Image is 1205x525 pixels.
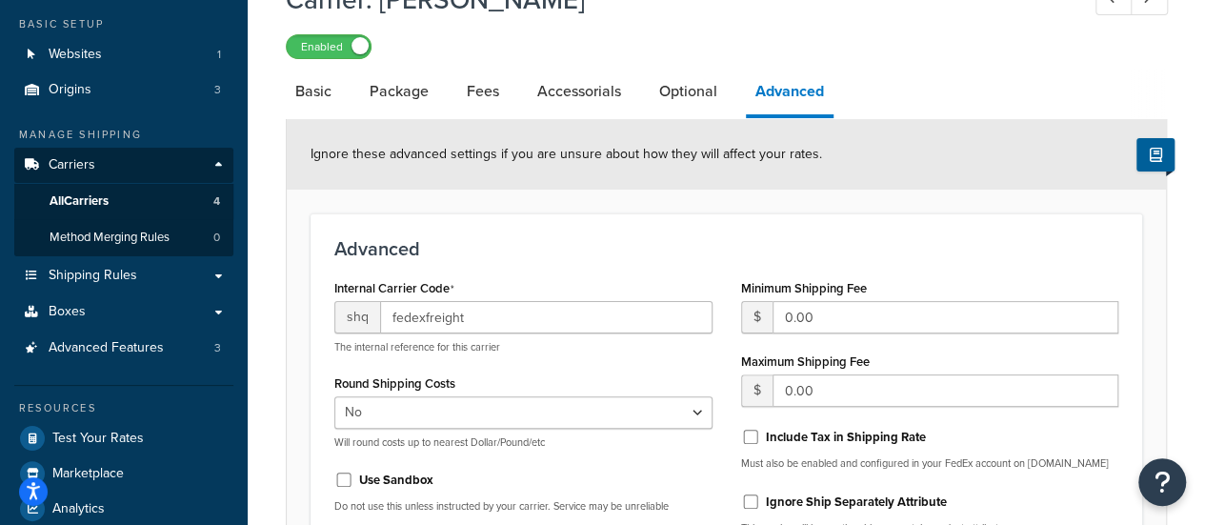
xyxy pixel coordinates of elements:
[14,456,233,491] a: Marketplace
[741,374,773,407] span: $
[14,148,233,183] a: Carriers
[14,258,233,293] a: Shipping Rules
[50,193,109,210] span: All Carriers
[650,69,727,114] a: Optional
[14,16,233,32] div: Basic Setup
[528,69,631,114] a: Accessorials
[360,69,438,114] a: Package
[14,72,233,108] a: Origins3
[213,193,220,210] span: 4
[52,501,105,517] span: Analytics
[334,281,454,296] label: Internal Carrier Code
[49,304,86,320] span: Boxes
[334,301,380,333] span: shq
[14,421,233,455] a: Test Your Rates
[746,69,833,118] a: Advanced
[217,47,221,63] span: 1
[14,400,233,416] div: Resources
[287,35,371,58] label: Enabled
[14,331,233,366] li: Advanced Features
[359,472,433,489] label: Use Sandbox
[741,281,867,295] label: Minimum Shipping Fee
[14,294,233,330] a: Boxes
[334,376,455,391] label: Round Shipping Costs
[1138,458,1186,506] button: Open Resource Center
[213,230,220,246] span: 0
[14,72,233,108] li: Origins
[14,220,233,255] a: Method Merging Rules0
[334,238,1118,259] h3: Advanced
[741,354,870,369] label: Maximum Shipping Fee
[14,220,233,255] li: Method Merging Rules
[14,37,233,72] a: Websites1
[1136,138,1175,172] button: Show Help Docs
[50,230,170,246] span: Method Merging Rules
[49,268,137,284] span: Shipping Rules
[214,82,221,98] span: 3
[334,340,713,354] p: The internal reference for this carrier
[14,331,233,366] a: Advanced Features3
[334,499,713,514] p: Do not use this unless instructed by your carrier. Service may be unreliable
[741,456,1119,471] p: Must also be enabled and configured in your FedEx account on [DOMAIN_NAME]
[14,37,233,72] li: Websites
[14,127,233,143] div: Manage Shipping
[14,184,233,219] a: AllCarriers4
[457,69,509,114] a: Fees
[49,47,102,63] span: Websites
[49,82,91,98] span: Origins
[14,148,233,256] li: Carriers
[286,69,341,114] a: Basic
[741,301,773,333] span: $
[49,157,95,173] span: Carriers
[52,431,144,447] span: Test Your Rates
[766,429,926,446] label: Include Tax in Shipping Rate
[766,494,947,511] label: Ignore Ship Separately Attribute
[52,466,124,482] span: Marketplace
[311,144,822,164] span: Ignore these advanced settings if you are unsure about how they will affect your rates.
[214,340,221,356] span: 3
[49,340,164,356] span: Advanced Features
[334,435,713,450] p: Will round costs up to nearest Dollar/Pound/etc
